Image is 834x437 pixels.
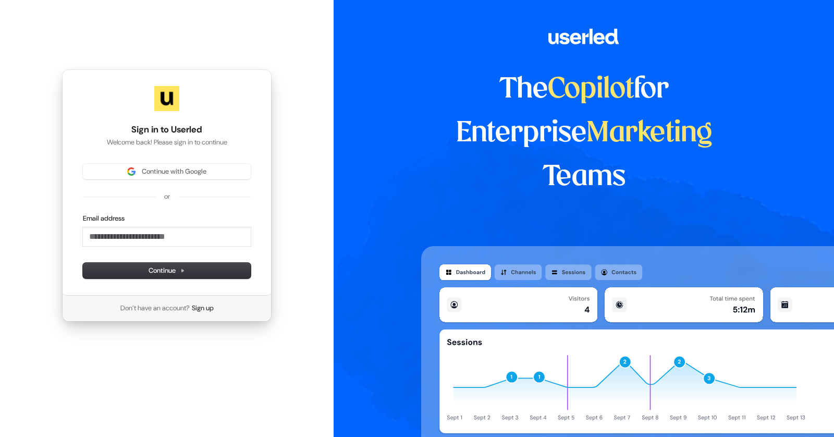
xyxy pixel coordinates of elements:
[83,263,251,278] button: Continue
[83,138,251,147] p: Welcome back! Please sign in to continue
[421,68,747,199] h1: The for Enterprise Teams
[149,266,185,275] span: Continue
[127,167,136,176] img: Sign in with Google
[192,304,214,313] a: Sign up
[154,86,179,111] img: Userled
[83,214,125,223] label: Email address
[164,192,170,201] p: or
[586,120,713,147] span: Marketing
[83,164,251,179] button: Sign in with GoogleContinue with Google
[142,167,206,176] span: Continue with Google
[120,304,190,313] span: Don’t have an account?
[548,76,634,103] span: Copilot
[83,124,251,136] h1: Sign in to Userled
